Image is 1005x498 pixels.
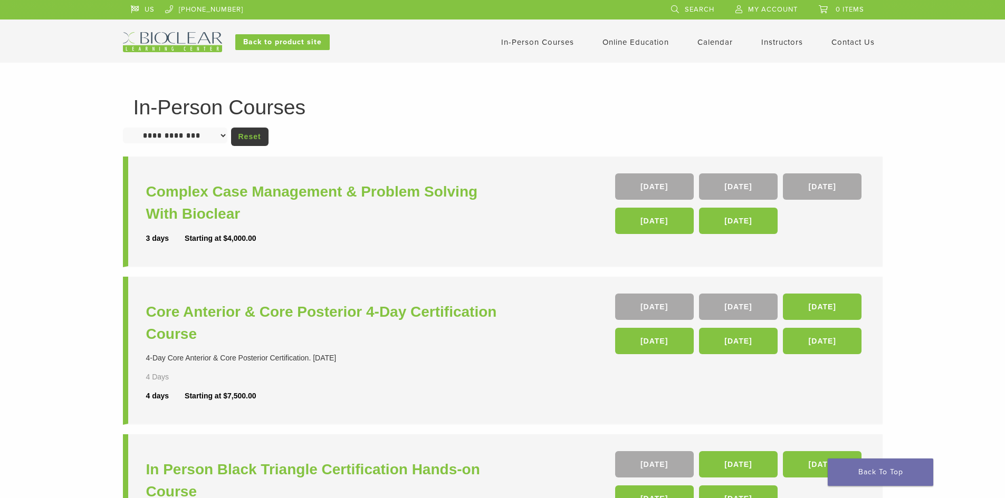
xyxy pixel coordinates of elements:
[783,328,862,354] a: [DATE]
[123,32,222,52] img: Bioclear
[501,37,574,47] a: In-Person Courses
[761,37,803,47] a: Instructors
[185,233,256,244] div: Starting at $4,000.00
[699,208,778,234] a: [DATE]
[146,233,185,244] div: 3 days
[748,5,798,14] span: My Account
[185,390,256,402] div: Starting at $7,500.00
[783,451,862,477] a: [DATE]
[699,173,778,200] a: [DATE]
[146,390,185,402] div: 4 days
[146,301,505,345] a: Core Anterior & Core Posterior 4-Day Certification Course
[615,451,694,477] a: [DATE]
[615,294,865,359] div: , , , , ,
[836,5,864,14] span: 0 items
[146,372,200,383] div: 4 Days
[699,294,778,320] a: [DATE]
[146,353,505,364] div: 4-Day Core Anterior & Core Posterior Certification. [DATE]
[615,294,694,320] a: [DATE]
[783,173,862,200] a: [DATE]
[615,328,694,354] a: [DATE]
[602,37,669,47] a: Online Education
[615,208,694,234] a: [DATE]
[146,181,505,225] a: Complex Case Management & Problem Solving With Bioclear
[133,97,872,118] h1: In-Person Courses
[699,328,778,354] a: [DATE]
[615,173,865,239] div: , , , ,
[697,37,733,47] a: Calendar
[828,458,933,486] a: Back To Top
[235,34,330,50] a: Back to product site
[615,173,694,200] a: [DATE]
[831,37,875,47] a: Contact Us
[685,5,714,14] span: Search
[783,294,862,320] a: [DATE]
[699,451,778,477] a: [DATE]
[231,128,269,146] a: Reset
